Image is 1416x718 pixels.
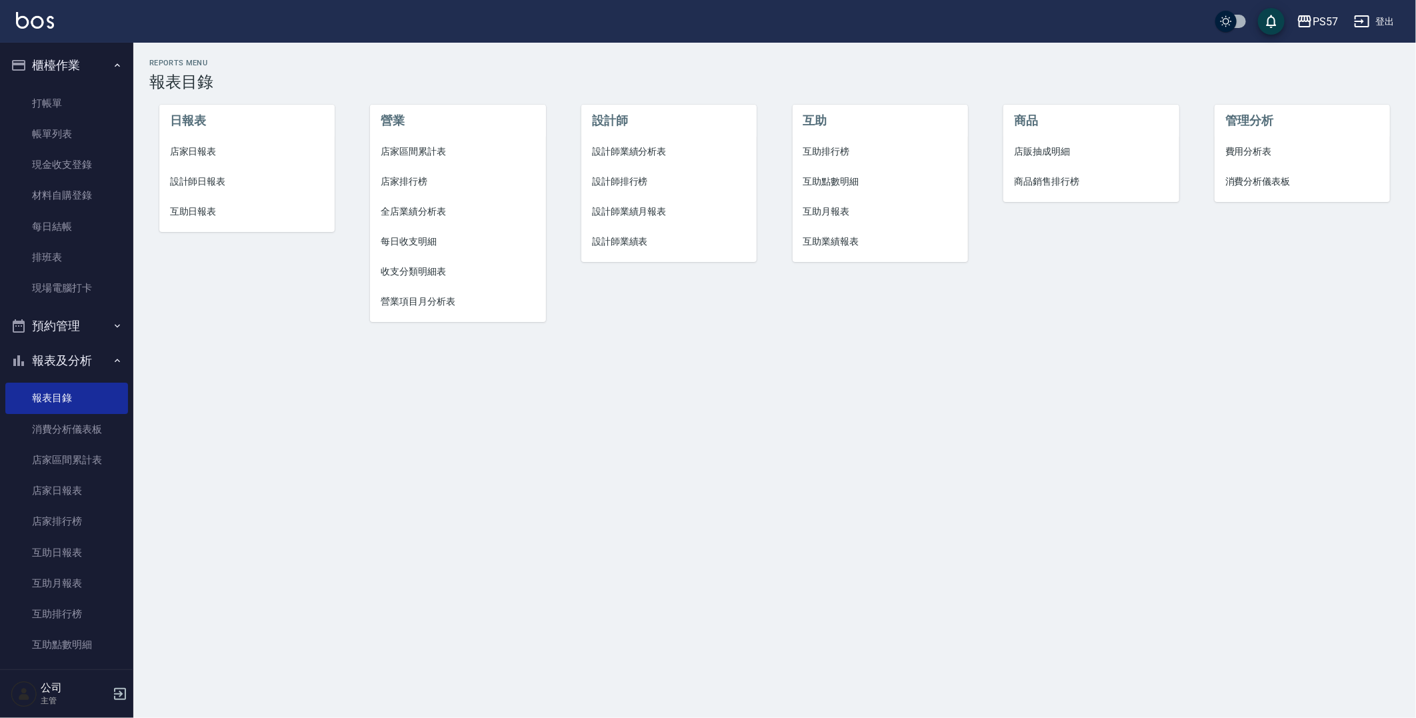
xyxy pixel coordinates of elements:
[1003,105,1179,137] li: 商品
[793,227,968,257] a: 互助業績報表
[5,537,128,568] a: 互助日報表
[381,265,535,279] span: 收支分類明細表
[170,145,324,159] span: 店家日報表
[592,145,746,159] span: 設計師業績分析表
[370,167,545,197] a: 店家排行榜
[1014,175,1168,189] span: 商品銷售排行榜
[1225,175,1379,189] span: 消費分析儀表板
[370,227,545,257] a: 每日收支明細
[581,167,757,197] a: 設計師排行榜
[1215,105,1390,137] li: 管理分析
[5,343,128,378] button: 報表及分析
[16,12,54,29] img: Logo
[159,167,335,197] a: 設計師日報表
[149,59,1400,67] h2: Reports Menu
[381,175,535,189] span: 店家排行榜
[793,137,968,167] a: 互助排行榜
[803,235,957,249] span: 互助業績報表
[1313,13,1338,30] div: PS57
[592,235,746,249] span: 設計師業績表
[1003,167,1179,197] a: 商品銷售排行榜
[370,257,545,287] a: 收支分類明細表
[793,105,968,137] li: 互助
[592,205,746,219] span: 設計師業績月報表
[803,205,957,219] span: 互助月報表
[5,383,128,413] a: 報表目錄
[581,227,757,257] a: 設計師業績表
[793,167,968,197] a: 互助點數明細
[370,105,545,137] li: 營業
[5,475,128,506] a: 店家日報表
[170,175,324,189] span: 設計師日報表
[5,119,128,149] a: 帳單列表
[1349,9,1400,34] button: 登出
[5,88,128,119] a: 打帳單
[5,180,128,211] a: 材料自購登錄
[5,211,128,242] a: 每日結帳
[581,137,757,167] a: 設計師業績分析表
[803,145,957,159] span: 互助排行榜
[41,695,109,707] p: 主管
[170,205,324,219] span: 互助日報表
[5,48,128,83] button: 櫃檯作業
[149,73,1400,91] h3: 報表目錄
[5,568,128,599] a: 互助月報表
[381,235,535,249] span: 每日收支明細
[381,295,535,309] span: 營業項目月分析表
[1215,167,1390,197] a: 消費分析儀表板
[1003,137,1179,167] a: 店販抽成明細
[41,681,109,695] h5: 公司
[159,197,335,227] a: 互助日報表
[1014,145,1168,159] span: 店販抽成明細
[381,145,535,159] span: 店家區間累計表
[5,506,128,537] a: 店家排行榜
[5,599,128,629] a: 互助排行榜
[1215,137,1390,167] a: 費用分析表
[11,681,37,707] img: Person
[581,105,757,137] li: 設計師
[370,137,545,167] a: 店家區間累計表
[803,175,957,189] span: 互助點數明細
[5,273,128,303] a: 現場電腦打卡
[592,175,746,189] span: 設計師排行榜
[5,242,128,273] a: 排班表
[5,149,128,180] a: 現金收支登錄
[381,205,535,219] span: 全店業績分析表
[1258,8,1285,35] button: save
[370,287,545,317] a: 營業項目月分析表
[5,661,128,691] a: 互助業績報表
[5,414,128,445] a: 消費分析儀表板
[159,137,335,167] a: 店家日報表
[159,105,335,137] li: 日報表
[581,197,757,227] a: 設計師業績月報表
[370,197,545,227] a: 全店業績分析表
[793,197,968,227] a: 互助月報表
[1291,8,1343,35] button: PS57
[5,309,128,343] button: 預約管理
[5,445,128,475] a: 店家區間累計表
[1225,145,1379,159] span: 費用分析表
[5,629,128,660] a: 互助點數明細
